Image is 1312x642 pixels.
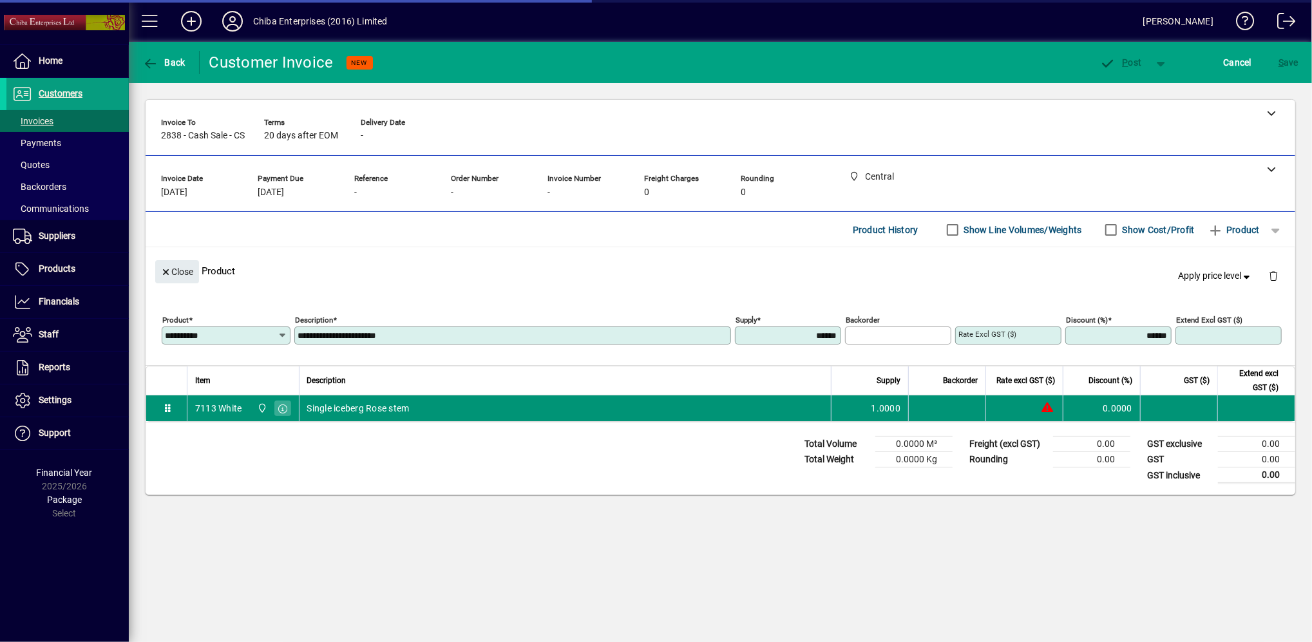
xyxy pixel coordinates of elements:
span: Central [254,401,269,415]
td: 0.00 [1218,437,1295,452]
button: Close [155,260,199,283]
span: Support [39,428,71,438]
a: Logout [1268,3,1296,44]
div: Product [146,247,1295,294]
td: Total Volume [798,437,875,452]
span: Staff [39,329,59,339]
span: Single iceberg Rose stem [307,402,410,415]
span: Communications [13,203,89,214]
span: GST ($) [1184,373,1210,388]
span: S [1279,57,1284,68]
app-page-header-button: Close [152,265,202,277]
label: Show Cost/Profit [1120,223,1195,236]
label: Show Line Volumes/Weights [962,223,1082,236]
a: Payments [6,132,129,154]
a: Settings [6,384,129,417]
span: - [354,187,357,198]
a: Suppliers [6,220,129,252]
td: GST exclusive [1141,437,1218,452]
span: Item [195,373,211,388]
span: Settings [39,395,71,405]
td: GST inclusive [1141,467,1218,484]
mat-label: Discount (%) [1066,316,1108,325]
a: Home [6,45,129,77]
a: Quotes [6,154,129,176]
div: Chiba Enterprises (2016) Limited [253,11,388,32]
a: Financials [6,286,129,318]
span: Discount (%) [1089,373,1132,388]
span: Cancel [1224,52,1252,73]
span: Back [142,57,185,68]
mat-label: Extend excl GST ($) [1176,316,1242,325]
mat-label: Backorder [846,316,880,325]
app-page-header-button: Delete [1258,270,1289,281]
td: 0.0000 M³ [875,437,953,452]
mat-label: Rate excl GST ($) [958,330,1016,339]
a: Products [6,253,129,285]
div: [PERSON_NAME] [1143,11,1213,32]
td: Rounding [963,452,1053,467]
span: ost [1100,57,1142,68]
span: Apply price level [1179,269,1253,283]
a: Support [6,417,129,449]
span: Quotes [13,160,50,170]
span: 2838 - Cash Sale - CS [161,131,245,141]
span: Close [160,261,194,283]
mat-label: Description [295,316,333,325]
button: Add [171,10,212,33]
span: Product History [853,220,918,240]
button: Save [1275,51,1302,74]
td: GST [1141,452,1218,467]
mat-label: Supply [736,316,757,325]
span: Reports [39,362,70,372]
span: Home [39,55,62,66]
td: 0.0000 [1063,395,1140,421]
span: P [1123,57,1128,68]
span: Extend excl GST ($) [1226,366,1279,395]
button: Cancel [1221,51,1255,74]
a: Invoices [6,110,129,132]
mat-label: Product [162,316,189,325]
span: Financial Year [37,467,93,478]
span: Payments [13,138,61,148]
a: Staff [6,319,129,351]
button: Post [1094,51,1148,74]
div: Customer Invoice [209,52,334,73]
span: Financials [39,296,79,307]
td: Total Weight [798,452,875,467]
span: Customers [39,88,82,99]
span: Backorders [13,182,66,192]
span: Suppliers [39,231,75,241]
span: Backorder [943,373,978,388]
span: 0 [644,187,649,198]
span: Products [39,263,75,274]
a: Communications [6,198,129,220]
td: 0.00 [1053,437,1130,452]
span: Invoices [13,116,53,126]
button: Product [1201,218,1266,241]
td: 0.00 [1218,467,1295,484]
a: Reports [6,352,129,384]
button: Product History [848,218,924,241]
span: Supply [877,373,900,388]
span: [DATE] [161,187,187,198]
span: Rate excl GST ($) [996,373,1055,388]
td: 0.0000 Kg [875,452,953,467]
div: 7113 White [195,402,242,415]
button: Back [139,51,189,74]
span: - [451,187,453,198]
span: NEW [352,59,368,67]
span: 20 days after EOM [264,131,338,141]
button: Apply price level [1174,265,1259,288]
td: 0.00 [1053,452,1130,467]
a: Knowledge Base [1226,3,1255,44]
td: 0.00 [1218,452,1295,467]
button: Delete [1258,260,1289,291]
span: - [361,131,363,141]
span: 1.0000 [871,402,901,415]
a: Backorders [6,176,129,198]
button: Profile [212,10,253,33]
app-page-header-button: Back [129,51,200,74]
span: ave [1279,52,1298,73]
td: Freight (excl GST) [963,437,1053,452]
